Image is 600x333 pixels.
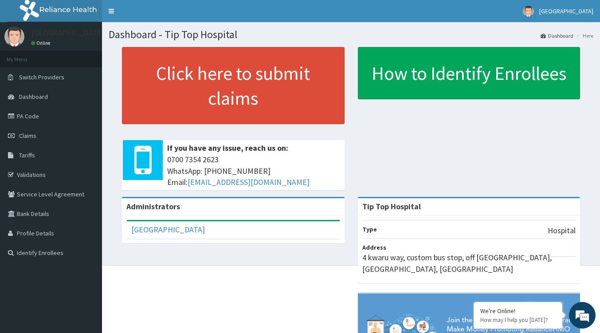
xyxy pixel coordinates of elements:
[122,47,345,124] a: Click here to submit claims
[109,29,593,40] h1: Dashboard - Tip Top Hospital
[46,50,149,61] div: Chat with us now
[362,243,386,251] b: Address
[19,132,36,140] span: Claims
[31,40,52,46] a: Online
[548,225,576,236] p: Hospital
[131,224,205,235] a: [GEOGRAPHIC_DATA]
[362,252,576,274] p: 4 kwaru way, custom bus stop, off [GEOGRAPHIC_DATA], [GEOGRAPHIC_DATA], [GEOGRAPHIC_DATA]
[480,307,556,315] div: We're Online!
[188,177,310,187] a: [EMAIL_ADDRESS][DOMAIN_NAME]
[362,225,377,233] b: Type
[31,29,104,37] p: [GEOGRAPHIC_DATA]
[167,143,288,153] b: If you have any issue, reach us on:
[541,32,573,39] a: Dashboard
[523,6,534,17] img: User Image
[145,4,167,26] div: Minimize live chat window
[19,93,48,101] span: Dashboard
[51,112,122,201] span: We're online!
[4,242,169,273] textarea: Type your message and hit 'Enter'
[574,32,593,39] li: Here
[480,316,556,324] p: How may I help you today?
[362,201,421,212] strong: Tip Top Hospital
[16,44,36,67] img: d_794563401_company_1708531726252_794563401
[126,201,180,212] b: Administrators
[539,7,593,15] span: [GEOGRAPHIC_DATA]
[358,47,580,99] a: How to Identify Enrollees
[19,151,35,159] span: Tariffs
[167,154,340,188] span: 0700 7354 2623 WhatsApp: [PHONE_NUMBER] Email:
[19,73,64,81] span: Switch Providers
[4,27,24,47] img: User Image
